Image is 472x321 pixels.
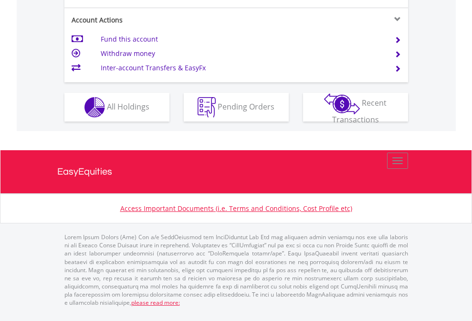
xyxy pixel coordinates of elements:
[198,97,216,118] img: pending_instructions-wht.png
[107,101,149,111] span: All Holdings
[101,61,383,75] td: Inter-account Transfers & EasyFx
[184,93,289,122] button: Pending Orders
[64,233,408,307] p: Lorem Ipsum Dolors (Ame) Con a/e SeddOeiusmod tem InciDiduntut Lab Etd mag aliquaen admin veniamq...
[303,93,408,122] button: Recent Transactions
[101,46,383,61] td: Withdraw money
[64,93,169,122] button: All Holdings
[131,299,180,307] a: please read more:
[324,93,360,114] img: transactions-zar-wht.png
[64,15,236,25] div: Account Actions
[84,97,105,118] img: holdings-wht.png
[57,150,415,193] a: EasyEquities
[120,204,352,213] a: Access Important Documents (i.e. Terms and Conditions, Cost Profile etc)
[101,32,383,46] td: Fund this account
[218,101,274,111] span: Pending Orders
